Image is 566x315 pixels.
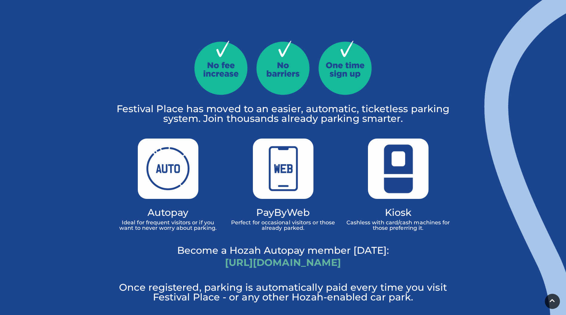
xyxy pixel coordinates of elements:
a: [URL][DOMAIN_NAME] [225,256,341,268]
p: Ideal for frequent visitors or if you want to never worry about parking. [115,220,221,231]
p: Festival Place has moved to an easier, automatic, ticketless parking system. Join thousands alrea... [115,104,451,123]
p: Cashless with card/cash machines for those preferring it. [345,220,451,231]
p: Perfect for occasional visitors or those already parked. [230,220,336,231]
h4: Become a Hozah Autopay member [DATE]: [115,246,451,255]
h4: PayByWeb [230,208,336,217]
h4: Autopay [115,208,221,217]
h4: Kiosk [345,208,451,217]
p: Once registered, parking is automatically paid every time you visit Festival Place - or any other... [115,283,451,302]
